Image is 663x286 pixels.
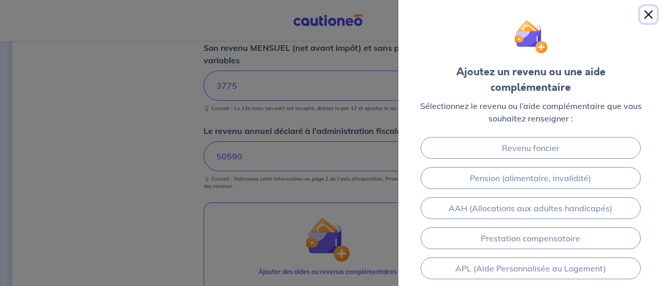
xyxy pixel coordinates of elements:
a: Pension (alimentaire, invalidité) [421,167,641,189]
p: Sélectionnez le revenu ou l’aide complémentaire que vous souhaitez renseigner : [415,100,646,125]
button: Close [640,6,657,23]
a: APL (Aide Personnalisée au Logement) [421,257,641,279]
a: Revenu foncier [421,137,641,159]
a: Prestation compensatoire [421,227,641,249]
div: Ajoutez un revenu ou une aide complémentaire [415,64,646,96]
img: illu_wallet.svg [514,20,547,53]
a: AAH (Allocations aux adultes handicapés) [421,197,641,219]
